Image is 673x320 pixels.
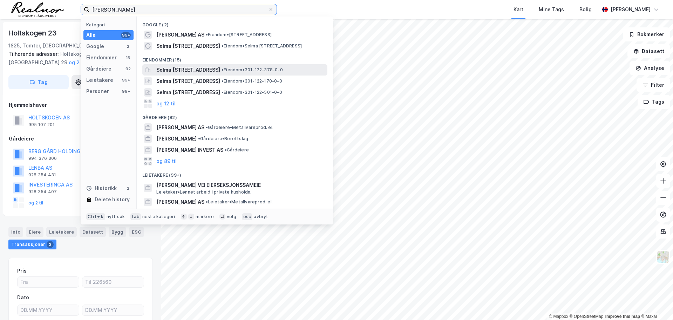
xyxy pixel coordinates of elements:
span: Gårdeiere [225,147,249,153]
div: 92 [125,66,131,72]
span: Selma [STREET_ADDRESS] [156,66,220,74]
span: • [222,67,224,72]
span: Gårdeiere • Borettslag [198,136,248,142]
div: Delete history [95,195,130,204]
input: Søk på adresse, matrikkel, gårdeiere, leietakere eller personer [89,4,268,15]
span: • [206,32,208,37]
div: 99+ [121,32,131,38]
span: [PERSON_NAME] AS [156,198,204,206]
span: [PERSON_NAME] AS [156,31,204,39]
button: Bokmerker [623,27,670,41]
div: 1825, Tomter, [GEOGRAPHIC_DATA] [8,41,94,50]
div: Transaksjoner [8,240,56,249]
div: Info [8,227,23,236]
div: 928 354 407 [28,189,57,195]
div: 3 [47,241,54,248]
span: • [225,147,227,152]
div: Historikk [86,184,117,192]
div: 99+ [121,77,131,83]
span: • [206,199,208,204]
div: 995 107 201 [28,122,55,128]
button: Tags [638,95,670,109]
span: [PERSON_NAME] AS [156,123,204,132]
button: Datasett [627,44,670,58]
div: avbryt [254,214,268,220]
div: Kategori [86,22,134,27]
div: Kontrollprogram for chat [638,286,673,320]
div: Gårdeiere (92) [137,109,333,122]
div: Kart [514,5,523,14]
div: 99+ [121,89,131,94]
button: Analyse [630,61,670,75]
span: Selma [STREET_ADDRESS] [156,88,220,97]
div: 15 [125,55,131,60]
span: • [198,136,200,141]
div: Leietakere [46,227,77,236]
input: DD.MM.YYYY [18,305,79,315]
span: Eiendom • 301-122-501-0-0 [222,90,282,95]
a: Improve this map [605,314,640,319]
iframe: Chat Widget [638,286,673,320]
div: Pris [17,267,27,275]
span: Eiendom • [STREET_ADDRESS] [206,32,272,38]
div: [PERSON_NAME] [611,5,651,14]
span: Leietaker • Lønnet arbeid i private husholdn. [156,189,252,195]
div: Datasett [80,227,106,236]
input: DD.MM.YYYY [82,305,144,315]
button: og 12 til [156,99,176,108]
span: Eiendom • Selma [STREET_ADDRESS] [222,43,302,49]
div: 928 354 431 [28,172,56,178]
div: Holtskogen 25, Holtskogen 27, [GEOGRAPHIC_DATA] 29 [8,50,147,67]
div: Bolig [579,5,592,14]
a: Mapbox [549,314,568,319]
div: neste kategori [142,214,175,220]
div: 2 [125,185,131,191]
span: • [206,125,208,130]
div: Gårdeiere [9,135,152,143]
span: [PERSON_NAME] INVEST AS [156,146,223,154]
input: Til 226560 [82,277,144,287]
button: og 89 til [156,157,177,165]
div: Leietakere (99+) [137,167,333,179]
span: Eiendom • 301-122-170-0-0 [222,78,282,84]
div: 2 [125,44,131,49]
div: Mine Tags [539,5,564,14]
button: Tag [8,75,69,89]
div: Gårdeiere [86,65,111,73]
button: Filter [637,78,670,92]
div: velg [227,214,236,220]
div: esc [242,213,253,220]
span: Tilhørende adresser: [8,51,60,57]
span: • [222,90,224,95]
div: markere [196,214,214,220]
div: Eiendommer [86,53,117,62]
div: Eiendommer (15) [137,52,333,64]
img: realnor-logo.934646d98de889bb5806.png [11,2,64,17]
span: [PERSON_NAME] [156,135,197,143]
span: Leietaker • Metallvareprod. el. [206,199,273,205]
div: 994 376 306 [28,156,57,161]
div: Google [86,42,104,51]
div: Google (2) [137,17,333,29]
div: Holtskogen 23 [8,27,58,39]
div: Eiere [26,227,43,236]
div: Leietakere [86,76,113,84]
div: Hjemmelshaver [9,101,152,109]
img: Z [657,250,670,263]
span: Eiendom • 301-122-378-0-0 [222,67,283,73]
span: • [222,43,224,48]
span: Gårdeiere • Metallvareprod. el. [206,125,273,130]
div: nytt søk [107,214,125,220]
span: • [222,78,224,84]
div: Ctrl + k [86,213,105,220]
span: Selma [STREET_ADDRESS] [156,42,220,50]
span: [PERSON_NAME] VEI EIERSEKSJONSSAMEIE [156,181,325,189]
div: tab [130,213,141,220]
span: Selma [STREET_ADDRESS] [156,77,220,85]
div: Bygg [109,227,126,236]
div: Alle [86,31,96,39]
div: Dato [17,293,29,302]
div: ESG [129,227,144,236]
div: Personer [86,87,109,96]
a: OpenStreetMap [570,314,604,319]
